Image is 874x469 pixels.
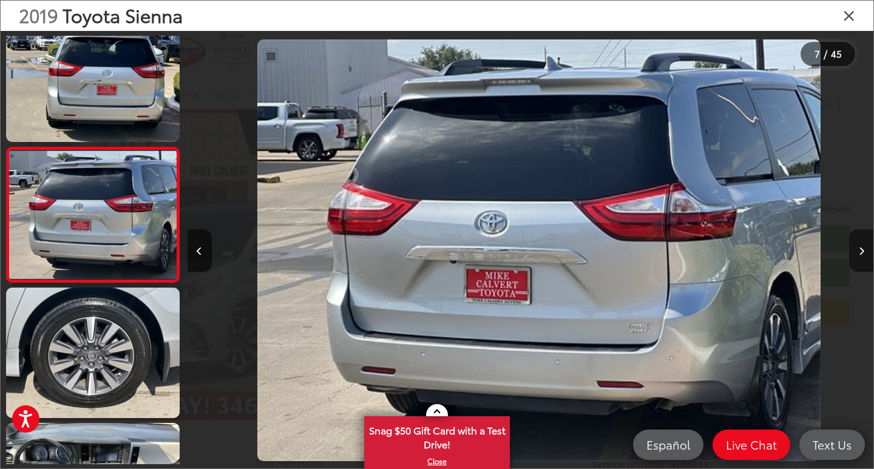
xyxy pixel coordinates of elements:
[4,286,181,419] img: 2019 Toyota Sienna Limited
[63,2,183,28] span: Toyota Sienna
[257,39,821,462] img: 2019 Toyota Sienna Limited
[365,417,509,454] span: Snag $50 Gift Card with a Test Drive!
[849,229,873,272] button: Next image
[633,430,703,460] a: Español
[188,229,212,272] button: Previous image
[640,437,696,452] span: Español
[799,430,865,460] a: Text Us
[807,437,858,452] span: Text Us
[7,151,178,279] img: 2019 Toyota Sienna Limited
[19,2,58,28] span: 2019
[815,47,820,60] span: 7
[843,7,855,23] i: Close gallery
[713,430,790,460] a: Live Chat
[831,47,842,60] span: 45
[720,437,783,452] span: Live Chat
[4,11,181,143] img: 2019 Toyota Sienna Limited
[822,50,828,58] span: /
